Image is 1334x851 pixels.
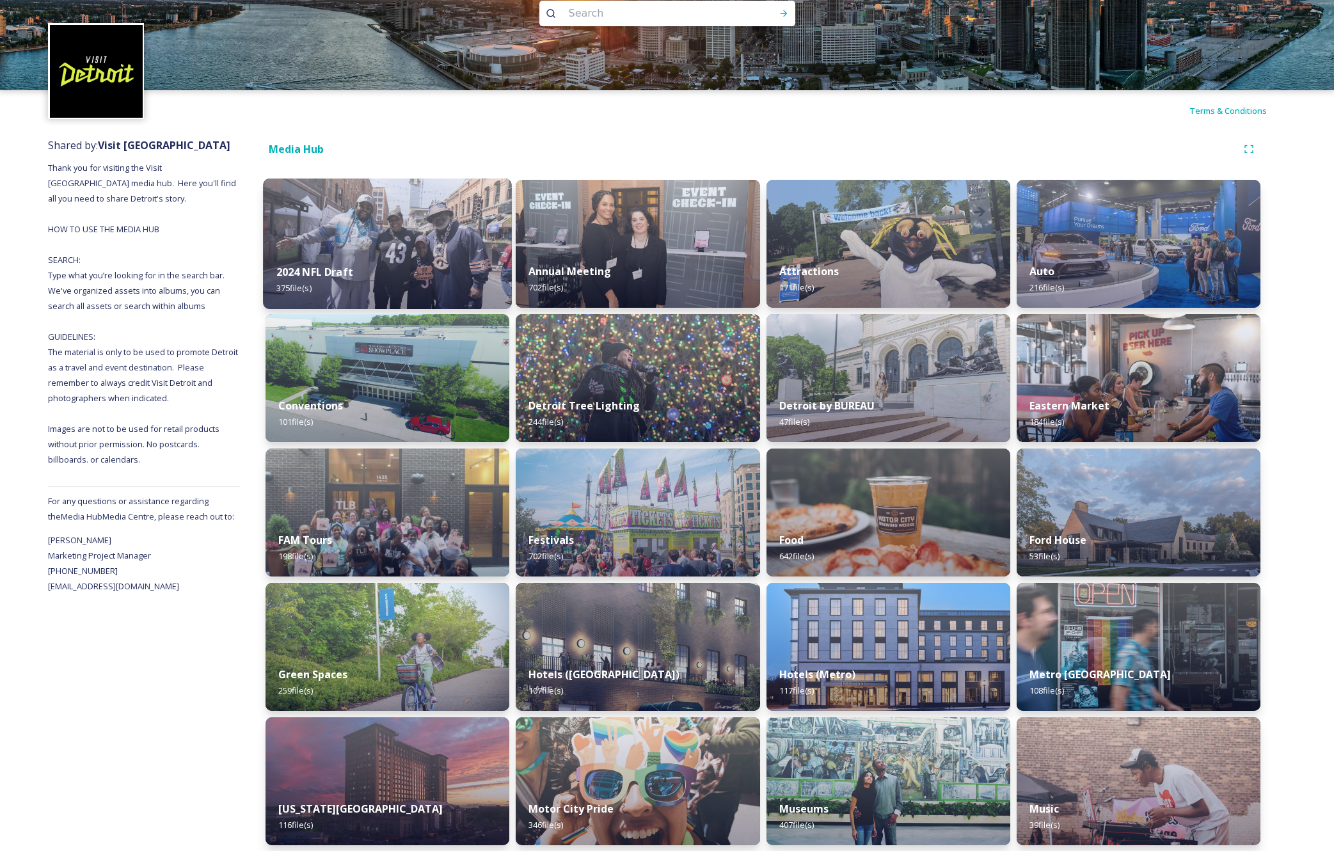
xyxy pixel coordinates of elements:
img: VisitorCenter.jpg [1017,449,1260,577]
span: 642 file(s) [779,550,814,562]
img: 9db3a68e-ccf0-48b5-b91c-5c18c61d7b6a.jpg [516,583,759,711]
a: Terms & Conditions [1189,103,1286,118]
img: d7532473-e64b-4407-9cc3-22eb90fab41b.jpg [1017,180,1260,308]
span: 53 file(s) [1029,550,1060,562]
span: 116 file(s) [278,819,313,831]
img: 1cf80b3c-b923-464a-9465-a021a0fe5627.jpg [263,179,512,309]
img: DSC02900.jpg [516,449,759,577]
span: 216 file(s) [1029,282,1064,293]
span: 39 file(s) [1029,819,1060,831]
img: a0bd6cc6-0a5e-4110-bbb1-1ef2cc64960c.jpg [766,449,1010,577]
span: For any questions or assistance regarding the Media Hub Media Centre, please reach out to: [48,495,234,522]
strong: Conventions [278,399,343,413]
span: 702 file(s) [528,550,563,562]
img: IMG_1897.jpg [516,717,759,845]
span: 259 file(s) [278,685,313,696]
strong: Eastern Market [1029,399,1109,413]
span: 184 file(s) [1029,416,1064,427]
strong: FAM Tours [278,533,332,547]
strong: Visit [GEOGRAPHIC_DATA] [98,138,230,152]
span: 107 file(s) [528,685,563,696]
strong: Detroit by BUREAU [779,399,875,413]
span: 108 file(s) [1029,685,1064,696]
strong: Annual Meeting [528,264,611,278]
img: 452b8020-6387-402f-b366-1d8319e12489.jpg [266,449,509,577]
span: 198 file(s) [278,550,313,562]
img: 87bbb248-d5f7-45c8-815f-fb574559da3d.jpg [1017,717,1260,845]
strong: Motor City Pride [528,802,614,816]
strong: Auto [1029,264,1054,278]
strong: Ford House [1029,533,1086,547]
img: 56cf2de5-9e63-4a55-bae3-7a1bc8cd39db.jpg [1017,583,1260,711]
strong: Hotels ([GEOGRAPHIC_DATA]) [528,667,679,681]
span: 407 file(s) [779,819,814,831]
span: 702 file(s) [528,282,563,293]
img: e48ebac4-80d7-47a5-98d3-b3b6b4c147fe.jpg [766,717,1010,845]
img: 5d4b6ee4-1201-421a-84a9-a3631d6f7534.jpg [266,717,509,845]
span: 346 file(s) [528,819,563,831]
strong: Detroit Tree Lighting [528,399,640,413]
img: a8e7e45d-5635-4a99-9fe8-872d7420e716.jpg [266,583,509,711]
strong: Festivals [528,533,574,547]
strong: Attractions [779,264,839,278]
span: Shared by: [48,138,230,152]
span: 244 file(s) [528,416,563,427]
span: 375 file(s) [276,282,312,294]
img: 3c2c6adb-06da-4ad6-b7c8-83bb800b1f33.jpg [1017,314,1260,442]
strong: 2024 NFL Draft [276,265,353,279]
strong: Hotels (Metro) [779,667,855,681]
strong: Museums [779,802,829,816]
span: Thank you for visiting the Visit [GEOGRAPHIC_DATA] media hub. Here you'll find all you need to sh... [48,162,240,465]
span: 117 file(s) [779,685,814,696]
img: VISIT%20DETROIT%20LOGO%20-%20BLACK%20BACKGROUND.png [50,25,143,118]
span: 47 file(s) [779,416,809,427]
strong: Metro [GEOGRAPHIC_DATA] [1029,667,1171,681]
img: Bureau_DIA_6998.jpg [766,314,1010,442]
img: ad1a86ae-14bd-4f6b-9ce0-fa5a51506304.jpg [516,314,759,442]
span: Terms & Conditions [1189,105,1267,116]
img: 8c0cc7c4-d0ac-4b2f-930c-c1f64b82d302.jpg [516,180,759,308]
strong: [US_STATE][GEOGRAPHIC_DATA] [278,802,443,816]
strong: Music [1029,802,1059,816]
span: [PERSON_NAME] Marketing Project Manager [PHONE_NUMBER] [EMAIL_ADDRESS][DOMAIN_NAME] [48,534,179,592]
img: 35ad669e-8c01-473d-b9e4-71d78d8e13d9.jpg [266,314,509,442]
img: b41b5269-79c1-44fe-8f0b-cab865b206ff.jpg [766,180,1010,308]
strong: Green Spaces [278,667,347,681]
strong: Media Hub [269,142,324,156]
strong: Food [779,533,804,547]
img: 3bd2b034-4b7d-4836-94aa-bbf99ed385d6.jpg [766,583,1010,711]
span: 101 file(s) [278,416,313,427]
span: 171 file(s) [779,282,814,293]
